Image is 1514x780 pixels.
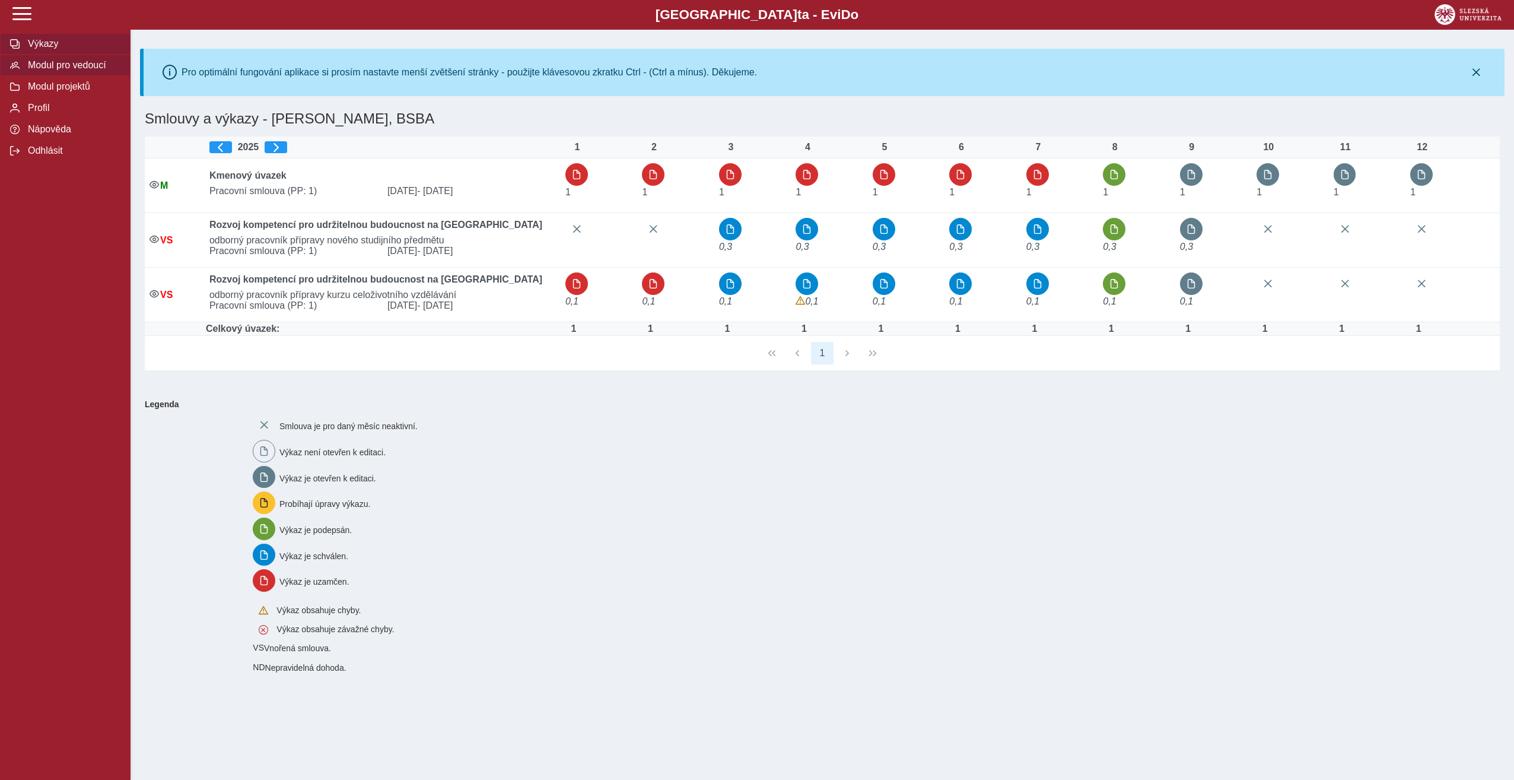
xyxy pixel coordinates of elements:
span: Úvazek : 8 h / den. 40 h / týden. [1334,187,1339,197]
span: Smlouva je pro daný měsíc neaktivní. [279,421,418,431]
span: Smlouva vnořená do kmene [160,290,173,300]
span: Úvazek : 8 h / den. 40 h / týden. [1257,187,1262,197]
img: logo_web_su.png [1435,4,1502,25]
div: 10 [1257,142,1280,153]
span: VNOŘENÁ SMLOUVA - Úvazek : 0,8 h / den. 4 h / týden. [1026,296,1039,306]
span: Úvazek : 8 h / den. 40 h / týden. [1103,187,1108,197]
span: Výkaz je schválen. [279,551,348,560]
span: Výkaz je otevřen k editaci. [279,473,376,483]
span: Úvazek : 8 h / den. 40 h / týden. [565,187,571,197]
div: 5 [873,142,896,153]
div: Úvazek : 8 h / den. 40 h / týden. [869,324,893,334]
span: odborný pracovník přípravy kurzu celoživotního vzdělávání [205,290,561,300]
div: Úvazek : 8 h / den. 40 h / týden. [638,324,662,334]
span: Smlouva vnořená do kmene [160,235,173,245]
div: Úvazek : 8 h / den. 40 h / týden. [715,324,739,334]
div: Úvazek : 8 h / den. 40 h / týden. [562,324,586,334]
span: odborný pracovník přípravy nového studijního předmětu [205,235,561,246]
div: Úvazek : 8 h / den. 40 h / týden. [1253,324,1277,334]
span: Úvazek : 8 h / den. 40 h / týden. [796,187,801,197]
span: Nepravidelná dohoda. [265,663,346,673]
h1: Smlouvy a výkazy - [PERSON_NAME], BSBA [140,106,1277,132]
span: Nápověda [24,124,120,135]
span: - [DATE] [417,246,453,256]
span: Výkaz obsahuje závažné chyby. [276,624,394,634]
span: t [797,7,801,22]
b: Rozvoj kompetencí pro udržitelnou budoucnost na [GEOGRAPHIC_DATA] [209,274,542,284]
span: VNOŘENÁ SMLOUVA - Úvazek : 0,8 h / den. 4 h / týden. [1180,296,1193,306]
span: VNOŘENÁ SMLOUVA - Úvazek : 2,4 h / den. 12 h / týden. [949,242,962,252]
span: Smlouva vnořená do kmene [253,643,264,652]
div: 11 [1334,142,1357,153]
button: 1 [811,342,834,364]
span: o [851,7,859,22]
span: Probíhají úpravy výkazu. [279,499,370,509]
div: 3 [719,142,743,153]
td: Celkový úvazek: [205,322,561,336]
span: [DATE] [383,246,561,256]
span: Vnořená smlouva. [264,643,331,653]
span: - [DATE] [417,186,453,196]
div: 2 [642,142,666,153]
div: 7 [1026,142,1050,153]
div: 8 [1103,142,1127,153]
span: VNOŘENÁ SMLOUVA - Úvazek : 0,8 h / den. 4 h / týden. [949,296,962,306]
span: Modul pro vedoucí [24,60,120,71]
span: VNOŘENÁ SMLOUVA - Úvazek : 2,4 h / den. 12 h / týden. [796,242,809,252]
div: 6 [949,142,973,153]
span: - [DATE] [417,300,453,310]
span: Pracovní smlouva (PP: 1) [205,246,383,256]
span: VNOŘENÁ SMLOUVA - Úvazek : 0,8 h / den. 4 h / týden. [1103,296,1116,306]
div: Úvazek : 8 h / den. 40 h / týden. [792,324,816,334]
b: Kmenový úvazek [209,170,287,180]
span: Úvazek : 8 h / den. 40 h / týden. [1026,187,1032,197]
span: Modul projektů [24,81,120,92]
span: VNOŘENÁ SMLOUVA - Úvazek : 2,4 h / den. 12 h / týden. [1103,242,1116,252]
span: Výkaz je uzamčen. [279,577,349,586]
div: 1 [565,142,589,153]
span: Pracovní smlouva (PP: 1) [205,186,383,196]
span: Úvazek : 8 h / den. 40 h / týden. [873,187,878,197]
div: 12 [1410,142,1434,153]
span: VNOŘENÁ SMLOUVA - Úvazek : 0,8 h / den. 4 h / týden. [805,296,818,306]
span: Výkaz je podepsán. [279,525,352,535]
span: Údaje souhlasí s údaji v Magionu [160,180,168,191]
div: 9 [1180,142,1204,153]
span: VNOŘENÁ SMLOUVA - Úvazek : 2,4 h / den. 12 h / týden. [1180,242,1193,252]
span: Odhlásit [24,145,120,156]
span: Výkaz obsahuje upozornění. [796,296,805,306]
span: Úvazek : 8 h / den. 40 h / týden. [642,187,647,197]
span: Smlouva vnořená do kmene [253,662,265,672]
div: 4 [796,142,819,153]
span: Úvazek : 8 h / den. 40 h / týden. [1410,187,1416,197]
span: VNOŘENÁ SMLOUVA - Úvazek : 0,8 h / den. 4 h / týden. [565,296,578,306]
span: Úvazek : 8 h / den. 40 h / týden. [1180,187,1185,197]
div: Úvazek : 8 h / den. 40 h / týden. [1099,324,1123,334]
div: Úvazek : 8 h / den. 40 h / týden. [1023,324,1047,334]
div: Úvazek : 8 h / den. 40 h / týden. [946,324,969,334]
span: Úvazek : 8 h / den. 40 h / týden. [719,187,724,197]
span: Výkaz obsahuje chyby. [276,605,361,615]
i: Smlouva je aktivní [150,234,159,244]
div: Úvazek : 8 h / den. 40 h / týden. [1330,324,1354,334]
div: Pro optimální fungování aplikace si prosím nastavte menší zvětšení stránky - použijte klávesovou ... [182,67,757,78]
i: Smlouva je aktivní [150,289,159,299]
b: Rozvoj kompetencí pro udržitelnou budoucnost na [GEOGRAPHIC_DATA] [209,220,542,230]
span: VNOŘENÁ SMLOUVA - Úvazek : 2,4 h / den. 12 h / týden. [873,242,886,252]
i: Smlouva je aktivní [150,180,159,189]
span: [DATE] [383,300,561,311]
b: [GEOGRAPHIC_DATA] a - Evi [36,7,1478,23]
div: Úvazek : 8 h / den. 40 h / týden. [1407,324,1430,334]
span: VNOŘENÁ SMLOUVA - Úvazek : 0,8 h / den. 4 h / týden. [642,296,655,306]
span: Úvazek : 8 h / den. 40 h / týden. [949,187,955,197]
span: VNOŘENÁ SMLOUVA - Úvazek : 0,8 h / den. 4 h / týden. [719,296,732,306]
span: Výkazy [24,39,120,49]
span: Pracovní smlouva (PP: 1) [205,300,383,311]
span: Výkaz není otevřen k editaci. [279,448,386,457]
div: 2025 [209,141,556,153]
span: D [841,7,850,22]
span: VNOŘENÁ SMLOUVA - Úvazek : 0,8 h / den. 4 h / týden. [873,296,886,306]
span: [DATE] [383,186,561,196]
b: Legenda [140,395,1495,414]
span: VNOŘENÁ SMLOUVA - Úvazek : 2,4 h / den. 12 h / týden. [719,242,732,252]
